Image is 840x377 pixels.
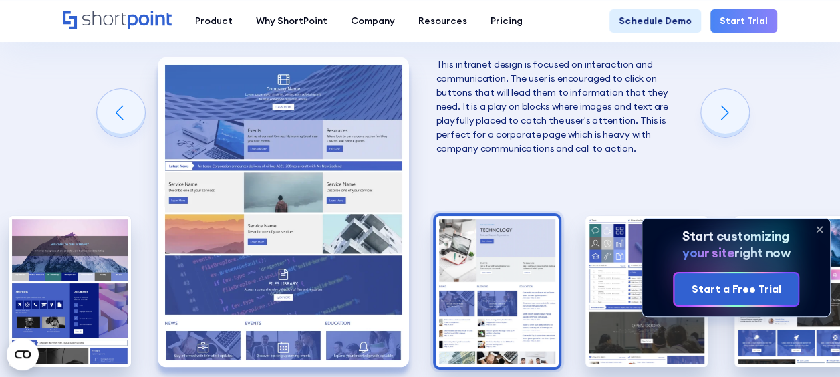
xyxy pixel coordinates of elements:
[351,14,395,28] div: Company
[585,216,708,366] img: Best SharePoint Intranet Examples
[256,14,327,28] div: Why ShortPoint
[436,216,558,366] img: Best SharePoint Designs
[479,9,535,33] a: Pricing
[9,216,131,366] div: 1 / 5
[7,338,39,370] button: Open CMP widget
[609,9,701,33] a: Schedule Demo
[701,89,749,137] div: Next slide
[158,57,409,366] div: 2 / 5
[195,14,233,28] div: Product
[585,216,708,366] div: 4 / 5
[63,11,172,31] a: Home
[339,9,407,33] a: Company
[674,273,797,306] a: Start a Free Trial
[773,313,840,377] iframe: Chat Widget
[245,9,339,33] a: Why ShortPoint
[9,216,131,366] img: Best SharePoint Site Designs
[436,216,558,366] div: 3 / 5
[418,14,467,28] div: Resources
[691,281,781,297] div: Start a Free Trial
[184,9,245,33] a: Product
[158,57,409,366] img: Best SharePoint Intranet Sites
[97,89,145,137] div: Previous slide
[407,9,479,33] a: Resources
[491,14,523,28] div: Pricing
[710,9,777,33] a: Start Trial
[436,57,687,156] p: This intranet design is focused on interaction and communication. The user is encouraged to click...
